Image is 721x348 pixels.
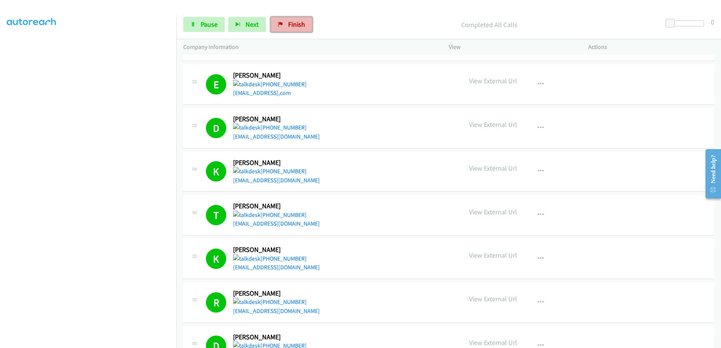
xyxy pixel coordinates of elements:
[233,80,261,89] img: talkdesk
[711,17,714,27] div: 0
[233,220,320,227] a: [EMAIL_ADDRESS][DOMAIN_NAME]
[233,307,320,314] a: [EMAIL_ADDRESS][DOMAIN_NAME]
[233,81,307,88] a: [PHONE_NUMBER]
[469,250,517,260] p: View External Url
[469,76,517,86] p: View External Url
[233,246,307,254] h2: [PERSON_NAME]
[233,159,307,167] h2: [PERSON_NAME]
[206,249,226,269] h1: K
[228,17,266,32] button: Next
[233,333,307,342] h2: [PERSON_NAME]
[469,294,517,304] p: View External Url
[233,71,307,80] h2: [PERSON_NAME]
[449,43,575,52] p: View
[233,133,320,140] a: [EMAIL_ADDRESS][DOMAIN_NAME]
[201,20,218,29] span: Pause
[206,118,226,138] h1: D
[233,168,307,175] a: [PHONE_NUMBER]
[469,337,517,348] p: View External Url
[233,124,307,131] a: [PHONE_NUMBER]
[669,20,704,26] div: Delay between calls (in seconds)
[322,20,656,30] p: Completed All Calls
[206,161,226,182] h1: K
[699,144,721,204] iframe: Resource Center
[233,167,261,176] img: talkdesk
[233,115,307,124] h2: [PERSON_NAME]
[233,89,291,96] a: [EMAIL_ADDRESS],com
[183,43,435,52] p: Company Information
[233,298,307,305] a: [PHONE_NUMBER]
[233,255,307,262] a: [PHONE_NUMBER]
[469,119,517,130] p: View External Url
[183,17,225,32] a: Pause
[233,211,307,218] a: [PHONE_NUMBER]
[271,17,312,32] a: Finish
[233,177,320,184] a: [EMAIL_ADDRESS][DOMAIN_NAME]
[245,20,259,29] span: Next
[233,211,261,220] img: talkdesk
[288,20,305,29] span: Finish
[233,254,261,263] img: talkdesk
[206,74,226,95] h1: E
[233,298,261,307] img: talkdesk
[206,292,226,313] h1: R
[206,205,226,225] h1: T
[233,202,307,211] h2: [PERSON_NAME]
[469,207,517,217] p: View External Url
[588,43,714,52] p: Actions
[233,289,307,298] h2: [PERSON_NAME]
[233,123,261,132] img: talkdesk
[469,163,517,173] p: View External Url
[233,264,320,271] a: [EMAIL_ADDRESS][DOMAIN_NAME]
